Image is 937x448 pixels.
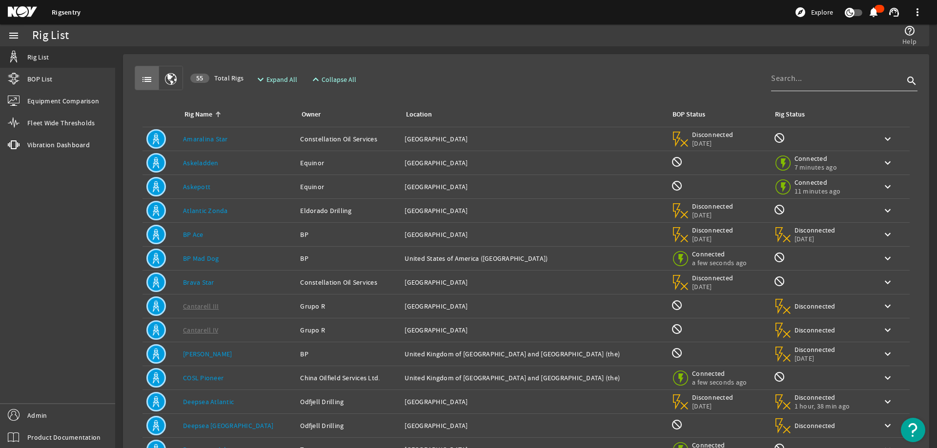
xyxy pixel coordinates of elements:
div: [GEOGRAPHIC_DATA] [405,206,663,215]
mat-icon: keyboard_arrow_down [882,300,894,312]
div: United States of America ([GEOGRAPHIC_DATA]) [405,253,663,263]
mat-icon: BOP Monitoring not available for this rig [671,323,683,335]
mat-icon: keyboard_arrow_down [882,420,894,431]
span: Vibration Dashboard [27,140,90,150]
div: Odfjell Drilling [300,397,397,407]
mat-icon: keyboard_arrow_down [882,157,894,169]
span: Disconnected [794,393,850,402]
div: Constellation Oil Services [300,134,397,144]
div: Location [405,109,659,120]
div: BP [300,230,397,239]
div: Grupo R [300,301,397,311]
mat-icon: explore [794,6,806,18]
mat-icon: BOP Monitoring not available for this rig [671,156,683,168]
div: China Oilfield Services Ltd. [300,373,397,383]
a: COSL Pioneer [183,373,224,382]
span: Admin [27,410,47,420]
span: Expand All [266,75,297,84]
span: 1 hour, 38 min ago [794,402,850,410]
span: Disconnected [692,202,733,211]
span: Equipment Comparison [27,96,99,106]
div: [GEOGRAPHIC_DATA] [405,182,663,192]
button: more_vert [906,0,929,24]
span: BOP List [27,74,52,84]
div: [GEOGRAPHIC_DATA] [405,158,663,168]
span: a few seconds ago [692,258,747,267]
mat-icon: keyboard_arrow_down [882,133,894,145]
div: Odfjell Drilling [300,421,397,430]
span: Collapse All [322,75,356,84]
span: Connected [794,178,841,187]
mat-icon: keyboard_arrow_down [882,205,894,216]
span: Connected [794,154,837,163]
button: Open Resource Center [901,418,925,442]
span: [DATE] [692,234,733,243]
div: Grupo R [300,325,397,335]
span: Help [902,37,917,46]
span: Disconnected [794,226,836,234]
span: Connected [692,369,747,378]
button: Collapse All [306,71,360,88]
div: Owner [302,109,321,120]
mat-icon: BOP Monitoring not available for this rig [671,299,683,311]
mat-icon: BOP Monitoring not available for this rig [671,419,683,430]
mat-icon: keyboard_arrow_down [882,181,894,193]
span: a few seconds ago [692,378,747,387]
mat-icon: Rig Monitoring not available for this rig [774,204,785,215]
div: Equinor [300,182,397,192]
a: BP Mad Dog [183,254,219,263]
i: search [906,75,917,87]
div: Equinor [300,158,397,168]
mat-icon: Rig Monitoring not available for this rig [774,132,785,144]
span: [DATE] [794,234,836,243]
div: United Kingdom of [GEOGRAPHIC_DATA] and [GEOGRAPHIC_DATA] (the) [405,349,663,359]
mat-icon: BOP Monitoring not available for this rig [671,347,683,359]
mat-icon: keyboard_arrow_down [882,348,894,360]
div: [GEOGRAPHIC_DATA] [405,277,663,287]
a: Rigsentry [52,8,81,17]
div: [GEOGRAPHIC_DATA] [405,421,663,430]
span: Rig List [27,52,49,62]
div: BOP Status [672,109,705,120]
div: BP [300,349,397,359]
mat-icon: keyboard_arrow_down [882,324,894,336]
span: Disconnected [692,273,733,282]
mat-icon: vibration [8,139,20,151]
span: Disconnected [692,226,733,234]
div: [GEOGRAPHIC_DATA] [405,230,663,239]
a: Cantarell III [183,302,219,311]
div: Owner [300,109,393,120]
mat-icon: expand_less [310,74,318,85]
span: Disconnected [794,421,836,430]
a: Cantarell IV [183,326,218,334]
div: [GEOGRAPHIC_DATA] [405,134,663,144]
span: Product Documentation [27,432,101,442]
mat-icon: BOP Monitoring not available for this rig [671,180,683,192]
span: Total Rigs [190,73,244,83]
mat-icon: expand_more [255,74,263,85]
a: Askeladden [183,158,219,167]
button: Explore [791,4,837,20]
button: Expand All [251,71,301,88]
mat-icon: support_agent [888,6,900,18]
div: Rig Status [775,109,805,120]
div: [GEOGRAPHIC_DATA] [405,301,663,311]
span: Disconnected [794,345,836,354]
span: Fleet Wide Thresholds [27,118,95,128]
mat-icon: Rig Monitoring not available for this rig [774,252,785,263]
a: Deepsea [GEOGRAPHIC_DATA] [183,421,273,430]
span: [DATE] [794,354,836,363]
span: Disconnected [794,302,836,311]
mat-icon: keyboard_arrow_down [882,396,894,408]
a: Atlantic Zonda [183,206,228,215]
span: 7 minutes ago [794,163,837,172]
div: United Kingdom of [GEOGRAPHIC_DATA] and [GEOGRAPHIC_DATA] (the) [405,373,663,383]
span: [DATE] [692,139,733,148]
span: Disconnected [692,130,733,139]
a: Askepott [183,182,210,191]
span: [DATE] [692,402,733,410]
a: BP Ace [183,230,204,239]
div: Rig Name [183,109,288,120]
mat-icon: keyboard_arrow_down [882,253,894,264]
span: Connected [692,250,747,258]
